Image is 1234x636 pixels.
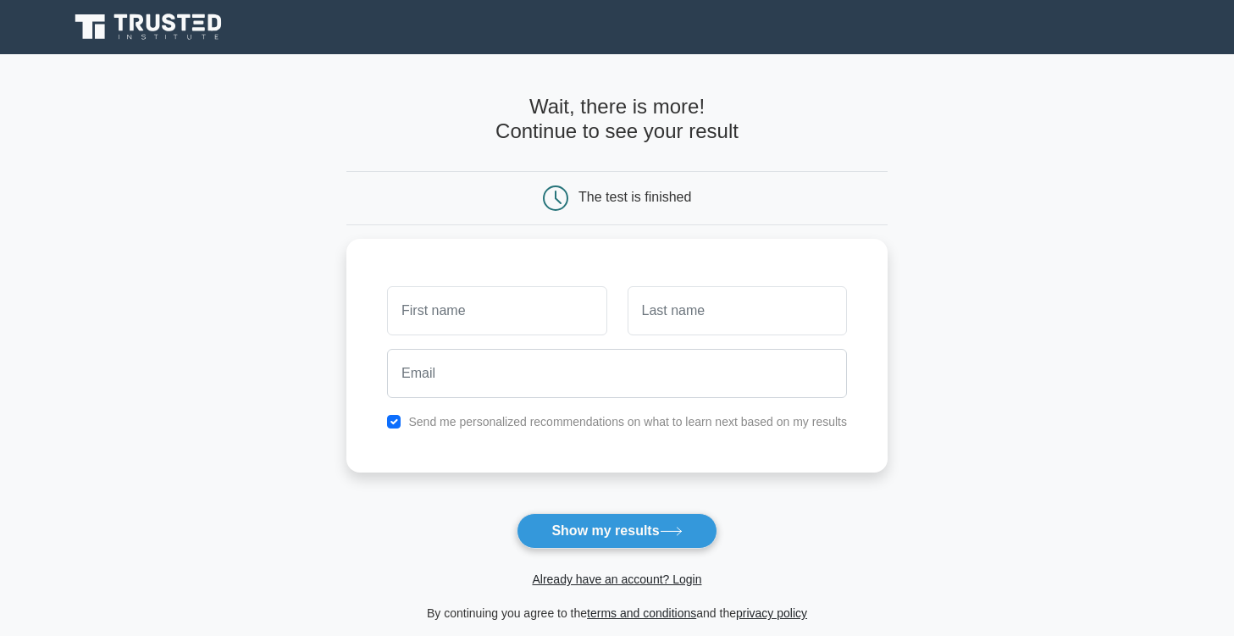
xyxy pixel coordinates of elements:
[387,349,847,398] input: Email
[578,190,691,204] div: The test is finished
[517,513,717,549] button: Show my results
[346,95,888,144] h4: Wait, there is more! Continue to see your result
[736,606,807,620] a: privacy policy
[532,572,701,586] a: Already have an account? Login
[587,606,696,620] a: terms and conditions
[336,603,898,623] div: By continuing you agree to the and the
[408,415,847,429] label: Send me personalized recommendations on what to learn next based on my results
[628,286,847,335] input: Last name
[387,286,606,335] input: First name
